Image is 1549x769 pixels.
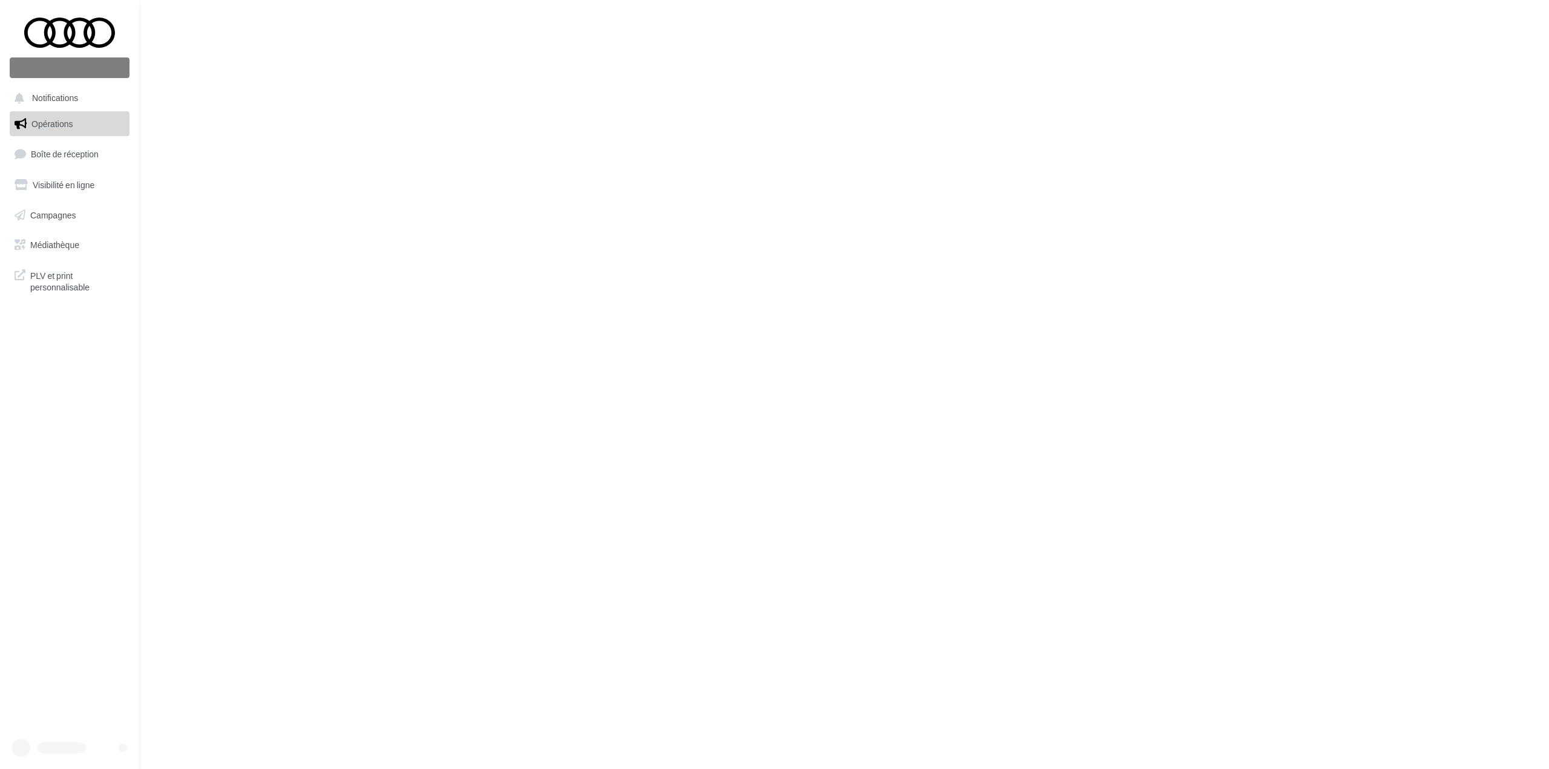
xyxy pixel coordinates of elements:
a: Boîte de réception [7,141,132,167]
a: Opérations [7,111,132,137]
span: Médiathèque [30,240,79,250]
a: Campagnes [7,203,132,228]
span: PLV et print personnalisable [30,267,125,293]
a: Visibilité en ligne [7,172,132,198]
span: Notifications [32,93,78,103]
span: Campagnes [30,209,76,220]
span: Boîte de réception [31,149,99,159]
span: Opérations [31,119,73,129]
a: PLV et print personnalisable [7,263,132,298]
span: Visibilité en ligne [33,180,94,190]
a: Médiathèque [7,232,132,258]
div: Nouvelle campagne [10,57,129,78]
